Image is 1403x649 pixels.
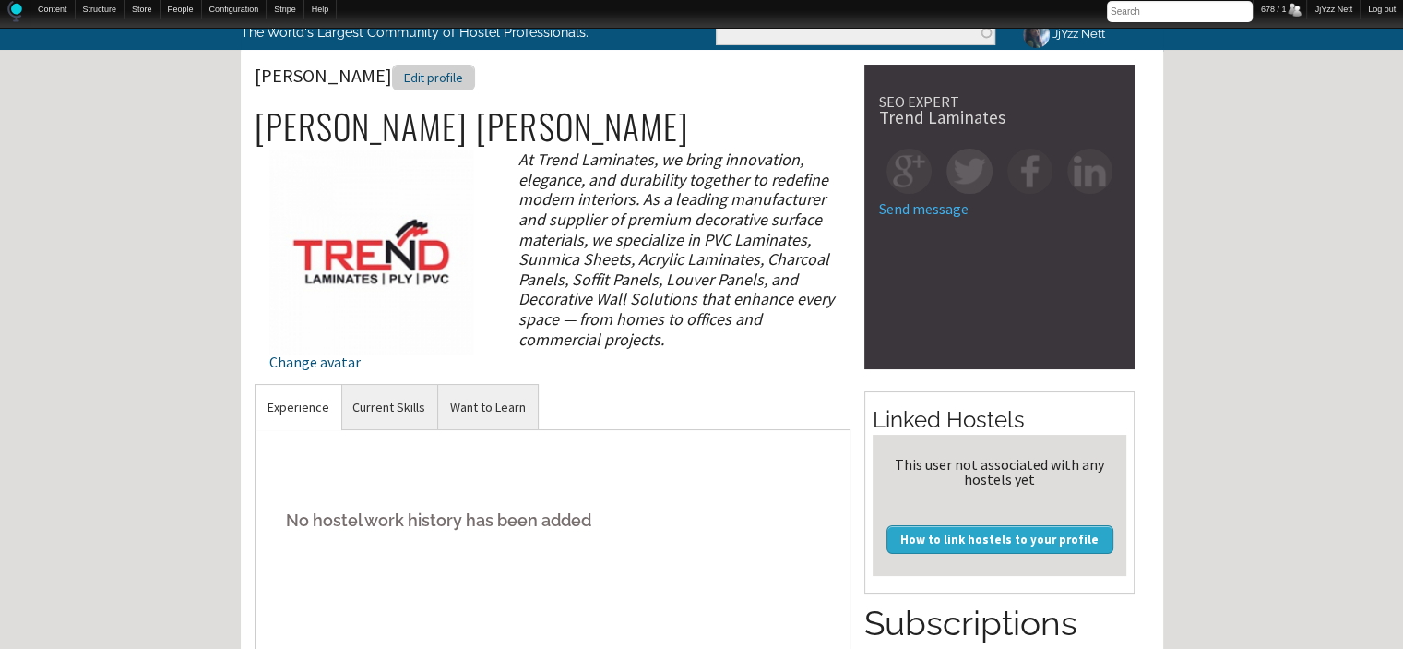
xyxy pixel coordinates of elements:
h5: No hostel work history has been added [269,492,837,548]
a: Want to Learn [438,385,538,430]
a: How to link hostels to your profile [886,525,1113,553]
a: JjYzz Nett [1009,16,1116,52]
img: Home [7,1,22,22]
h2: Linked Hostels [873,404,1126,436]
span: [PERSON_NAME] [255,64,475,87]
a: Send message [879,199,969,218]
h2: Subscriptions [864,600,1135,648]
img: gp-square.png [886,149,932,194]
div: Change avatar [269,355,473,369]
div: This user not associated with any hostels yet [880,457,1119,487]
a: Edit profile [392,64,475,87]
img: in-square.png [1067,149,1112,194]
input: Search [1107,1,1253,22]
h2: [PERSON_NAME] [PERSON_NAME] [255,107,851,146]
input: Enter the terms you wish to search for. [716,20,995,45]
img: pankajsharma's picture [269,150,473,354]
div: Edit profile [392,65,475,91]
div: Trend Laminates [879,109,1120,126]
div: At Trend Laminates, we bring innovation, elegance, and durability together to redefine modern int... [503,150,850,349]
div: SEO EXPERT [879,94,1120,109]
a: Change avatar [269,241,473,369]
img: JjYzz Nett's picture [1020,18,1052,51]
a: Experience [256,385,341,430]
a: Current Skills [340,385,437,430]
img: fb-square.png [1007,149,1052,194]
img: tw-square.png [946,149,992,194]
p: The World's Largest Community of Hostel Professionals. [241,16,625,49]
